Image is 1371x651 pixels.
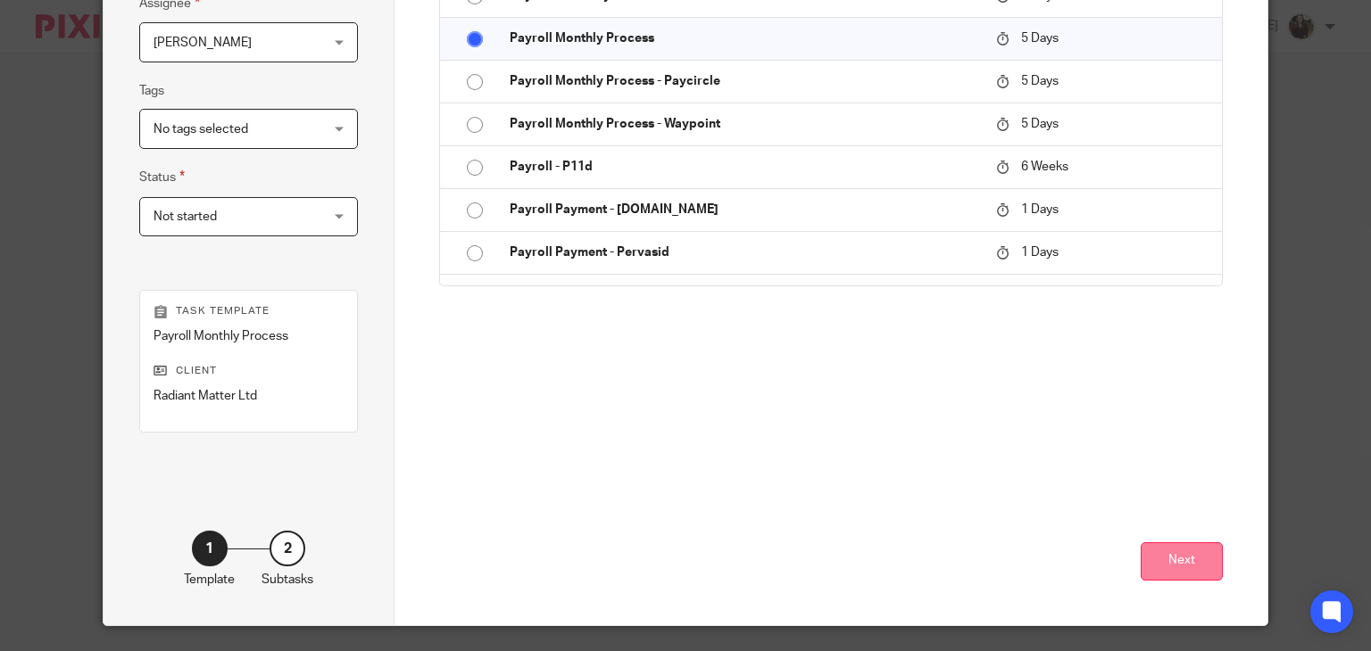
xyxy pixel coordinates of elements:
span: 1 Days [1021,246,1059,259]
label: Status [139,167,185,187]
button: Next [1141,542,1223,581]
div: 1 [192,531,228,566]
p: Payroll - P11d [510,158,978,176]
p: Payroll Payment - [DOMAIN_NAME] [510,201,978,218]
p: Payroll Monthly Process - Paycircle [510,72,978,90]
p: Template [184,571,235,589]
p: Radiant Matter Ltd [154,387,344,405]
p: Subtasks [262,571,313,589]
p: Payroll Monthly Process [510,29,978,47]
span: 5 Days [1021,75,1059,87]
span: 6 Weeks [1021,161,1068,173]
p: Payroll Monthly Process [154,327,344,345]
p: Client [154,364,344,378]
p: Task template [154,304,344,318]
label: Tags [139,82,164,100]
span: 1 Days [1021,203,1059,216]
p: Payroll Monthly Process - Waypoint [510,115,978,133]
p: Payroll Payment - Pervasid [510,243,978,261]
span: 5 Days [1021,32,1059,45]
span: 5 Days [1021,118,1059,130]
div: 2 [270,531,305,566]
span: Not started [154,210,217,223]
span: [PERSON_NAME] [154,37,252,49]
span: No tags selected [154,123,248,136]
